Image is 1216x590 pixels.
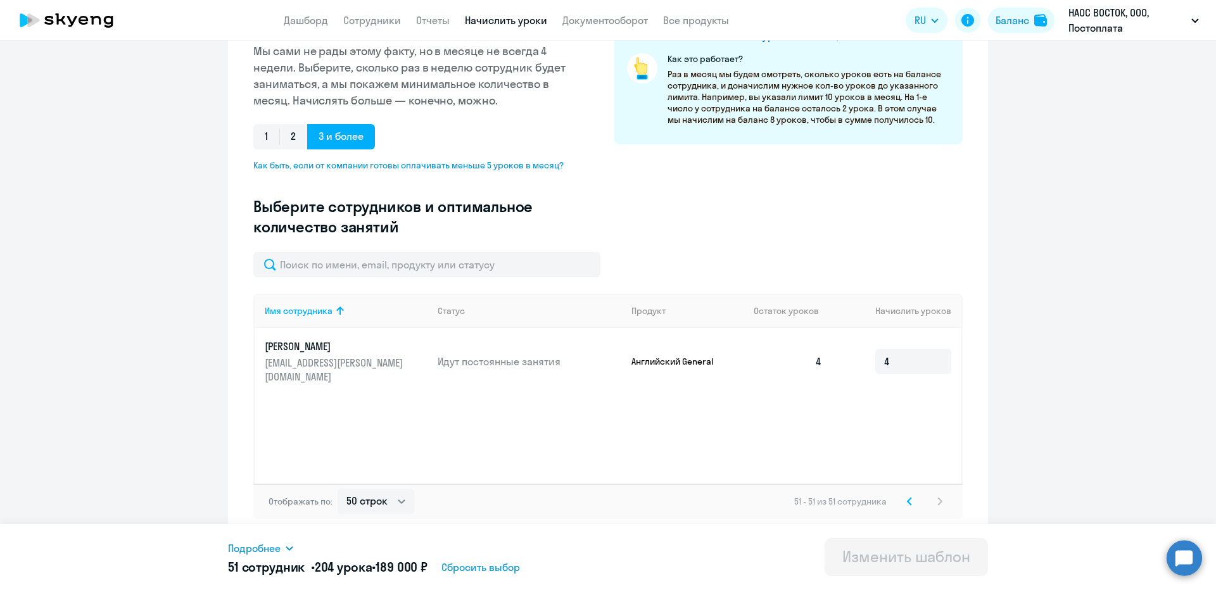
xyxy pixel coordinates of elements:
[631,305,744,317] div: Продукт
[253,252,600,277] input: Поиск по имени, email, продукту или статусу
[438,305,465,317] div: Статус
[562,14,648,27] a: Документооборот
[315,559,372,575] span: 204 урока
[265,339,407,353] p: [PERSON_NAME]
[668,68,950,125] p: Раз в месяц мы будем смотреть, сколько уроков есть на балансе сотрудника, и доначислим нужное кол...
[631,305,666,317] div: Продукт
[1062,5,1205,35] button: НАОС ВОСТОК, ООО, Постоплата
[754,305,832,317] div: Остаток уроков
[253,43,574,109] p: Мы сами не рады этому факту, но в месяце не всегда 4 недели. Выберите, сколько раз в неделю сотру...
[627,53,657,84] img: pointer-circle
[265,356,407,384] p: [EMAIL_ADDRESS][PERSON_NAME][DOMAIN_NAME]
[794,496,887,507] span: 51 - 51 из 51 сотрудника
[906,8,947,33] button: RU
[265,305,427,317] div: Имя сотрудника
[284,14,328,27] a: Дашборд
[253,196,574,237] h3: Выберите сотрудников и оптимальное количество занятий
[465,14,547,27] a: Начислить уроки
[438,305,621,317] div: Статус
[307,124,375,149] span: 3 и более
[825,538,988,576] button: Изменить шаблон
[438,355,621,368] p: Идут постоянные занятия
[996,13,1029,28] div: Баланс
[279,124,307,149] span: 2
[376,559,427,575] span: 189 000 ₽
[416,14,450,27] a: Отчеты
[915,13,926,28] span: RU
[842,546,970,567] div: Изменить шаблон
[631,356,726,367] p: Английский General
[441,560,520,575] span: Сбросить выбор
[265,339,427,384] a: [PERSON_NAME][EMAIL_ADDRESS][PERSON_NAME][DOMAIN_NAME]
[744,328,832,395] td: 4
[228,558,427,576] h5: 51 сотрудник • •
[668,53,950,65] p: Как это работает?
[253,124,279,149] span: 1
[832,294,961,328] th: Начислить уроков
[265,305,332,317] div: Имя сотрудника
[343,14,401,27] a: Сотрудники
[754,305,819,317] span: Остаток уроков
[1034,14,1047,27] img: balance
[1068,5,1186,35] p: НАОС ВОСТОК, ООО, Постоплата
[228,541,281,556] span: Подробнее
[988,8,1054,33] button: Балансbalance
[253,160,574,171] span: Как быть, если от компании готовы оплачивать меньше 5 уроков в месяц?
[663,14,729,27] a: Все продукты
[269,496,332,507] span: Отображать по:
